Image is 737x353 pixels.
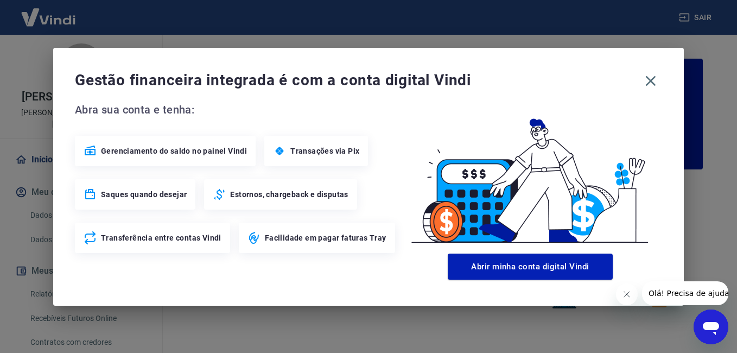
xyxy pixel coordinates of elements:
iframe: Botão para abrir a janela de mensagens [694,310,728,344]
span: Gestão financeira integrada é com a conta digital Vindi [75,70,639,91]
span: Estornos, chargeback e disputas [230,189,348,200]
img: Good Billing [398,101,662,249]
button: Abrir minha conta digital Vindi [448,254,613,280]
span: Transferência entre contas Vindi [101,232,221,243]
span: Olá! Precisa de ajuda? [7,8,91,16]
iframe: Mensagem da empresa [642,281,728,305]
span: Facilidade em pagar faturas Tray [265,232,386,243]
span: Gerenciamento do saldo no painel Vindi [101,146,247,156]
span: Saques quando desejar [101,189,187,200]
iframe: Fechar mensagem [616,283,638,305]
span: Transações via Pix [290,146,359,156]
span: Abra sua conta e tenha: [75,101,398,118]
